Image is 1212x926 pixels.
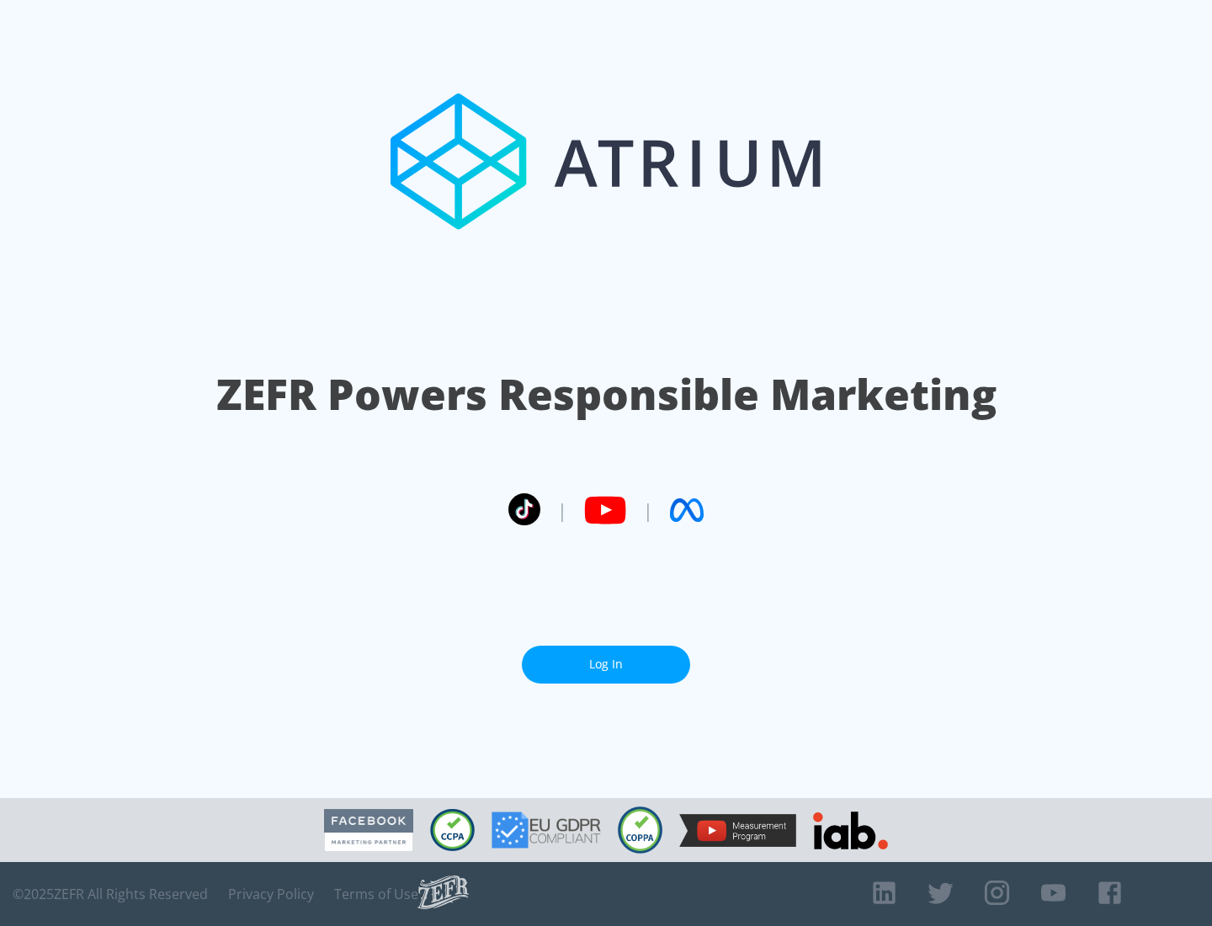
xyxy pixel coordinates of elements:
a: Terms of Use [334,886,418,902]
img: CCPA Compliant [430,809,475,851]
span: | [643,498,653,523]
h1: ZEFR Powers Responsible Marketing [216,365,997,423]
img: COPPA Compliant [618,806,662,854]
span: | [557,498,567,523]
img: YouTube Measurement Program [679,814,796,847]
img: Facebook Marketing Partner [324,809,413,852]
span: © 2025 ZEFR All Rights Reserved [13,886,208,902]
a: Privacy Policy [228,886,314,902]
a: Log In [522,646,690,684]
img: IAB [813,812,888,849]
img: GDPR Compliant [492,812,601,849]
